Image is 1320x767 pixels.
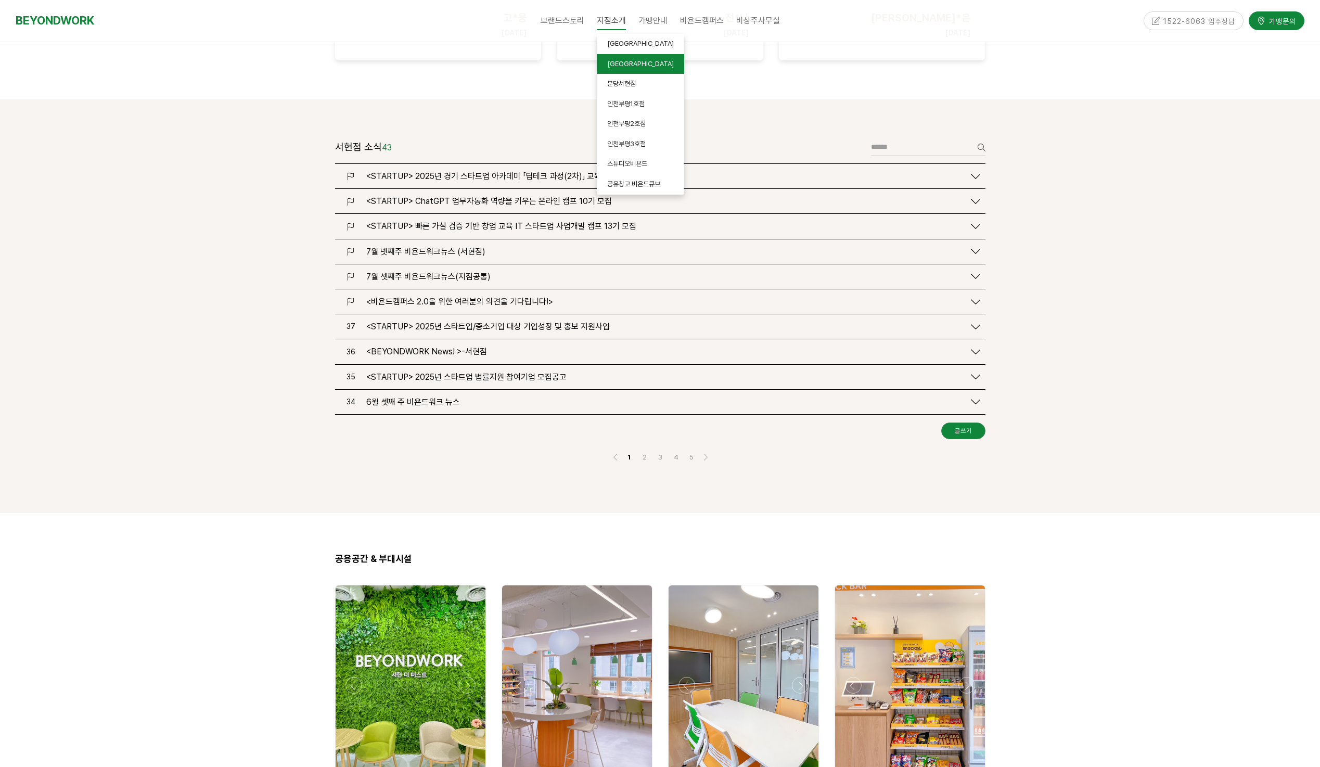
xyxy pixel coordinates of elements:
[366,196,612,206] span: <STARTUP> ChatGPT 업무자동화 역량을 키우는 온라인 캠프 10기 모집
[638,16,668,25] span: 가맹안내
[366,397,460,407] span: 6월 셋째 주 비욘드워크 뉴스
[366,347,487,357] span: <BEYONDWORK News! >-서현점
[597,54,684,74] a: [GEOGRAPHIC_DATA]
[597,114,684,134] a: 인천부평2호점
[674,8,730,34] a: 비욘드캠퍼스
[670,451,682,463] a: 4
[366,222,636,232] span: <STARTUP> 빠른 가설 검증 기반 창업 교육 IT 스타트업 사업개발 캠프 13기 모집
[623,451,635,463] a: 1
[346,348,355,356] span: 36
[597,74,684,94] a: 분당서현점
[1266,15,1296,25] span: 가맹문의
[346,398,355,406] span: 34
[335,138,392,156] header: 서현점 소식
[597,134,684,155] a: 인천부평3호점
[382,143,392,152] em: 43
[607,60,674,68] span: [GEOGRAPHIC_DATA]
[607,180,660,188] span: 공유창고 비욘드큐브
[366,297,553,306] span: <비욘드캠퍼스 2.0을 위한 여러분의 의견을 기다립니다!>
[597,94,684,114] a: 인천부평1호점
[597,154,684,174] a: 스튜디오비욘드
[597,34,684,54] a: [GEOGRAPHIC_DATA]
[685,451,698,463] a: 5
[1249,10,1304,29] a: 가맹문의
[366,322,610,331] span: <STARTUP> 2025년 스타트업/중소기업 대상 기업성장 및 홍보 지원사업
[366,372,567,382] span: <STARTUP> 2025년 스타트업 법률지원 참여기업 모집공고
[591,8,632,34] a: 지점소개
[597,12,626,30] span: 지점소개
[607,40,674,47] span: [GEOGRAPHIC_DATA]
[632,8,674,34] a: 가맹안내
[534,8,591,34] a: 브랜드스토리
[366,272,491,282] span: 7월 셋째주 비욘드워크뉴스(지점공통)
[736,16,780,25] span: 비상주사무실
[366,171,642,181] span: <STARTUP> 2025년 경기 스타트업 아카데미 「딥테크 과정(2차)」 교육생 모집 공고
[335,553,412,564] span: 공용공간 & 부대시설
[607,80,636,87] span: 분당서현점
[346,323,355,331] span: 37
[541,16,584,25] span: 브랜드스토리
[346,373,355,381] span: 35
[366,247,485,257] span: 7월 넷째주 비욘드워크뉴스 (서현점)
[16,11,94,30] a: BEYONDWORK
[680,16,724,25] span: 비욘드캠퍼스
[597,174,684,195] a: 공유창고 비욘드큐브
[607,140,646,148] span: 인천부평3호점
[607,120,646,127] span: 인천부평2호점
[654,451,667,463] a: 3
[638,451,651,463] a: 2
[941,423,985,439] a: 글쓰기
[607,160,647,168] span: 스튜디오비욘드
[607,100,645,108] span: 인천부평1호점
[730,8,786,34] a: 비상주사무실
